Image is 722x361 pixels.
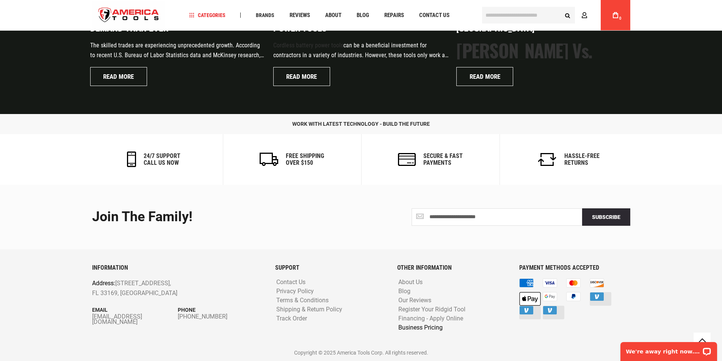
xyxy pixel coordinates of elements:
div: Join the Family! [92,209,356,225]
a: About [322,10,345,20]
h6: secure & fast payments [423,153,463,166]
span: Reviews [290,13,310,18]
img: America Tools [92,1,166,30]
a: Blog [396,288,412,295]
a: Contact Us [416,10,453,20]
a: Shipping & Return Policy [274,306,344,313]
a: Categories [186,10,229,20]
p: Email [92,306,178,314]
span: 0 [619,16,622,20]
button: Subscribe [582,208,630,226]
a: Brands [252,10,278,20]
h6: INFORMATION [92,264,264,271]
p: can be a beneficial investment for contractors in a variety of industries. However, these tools o... [273,41,449,60]
span: Blog [357,13,369,18]
a: About Us [396,279,424,286]
p: [STREET_ADDRESS], FL 33169, [GEOGRAPHIC_DATA] [92,278,230,298]
span: Address: [92,280,115,287]
a: Repairs [381,10,407,20]
a: Contact Us [274,279,307,286]
p: Phone [178,306,264,314]
a: Blog [353,10,373,20]
a: [PHONE_NUMBER] [178,314,264,319]
h6: Hassle-Free Returns [564,153,600,166]
a: store logo [92,1,166,30]
a: Cordless battery power tools [273,42,343,49]
a: Business Pricing [396,324,445,331]
a: Terms & Conditions [274,297,330,304]
iframe: LiveChat chat widget [616,337,722,361]
a: Read more [273,67,330,86]
h6: PAYMENT METHODS ACCEPTED [519,264,630,271]
a: Reviews [286,10,313,20]
span: Repairs [384,13,404,18]
a: Financing - Apply Online [396,315,465,322]
span: Subscribe [592,214,620,220]
span: Brands [256,13,274,18]
span: Categories [189,13,226,18]
a: Register Your Ridgid Tool [396,306,467,313]
a: [EMAIL_ADDRESS][DOMAIN_NAME] [92,314,178,325]
button: Search [561,8,575,22]
h1: [PERSON_NAME] vs. [GEOGRAPHIC_DATA]: Comparing the Tool Brands [456,41,632,81]
a: Read more [90,67,147,86]
span: Contact Us [419,13,449,18]
a: Read more [456,67,513,86]
a: Privacy Policy [274,288,316,295]
h6: SUPPORT [275,264,386,271]
p: The skilled trades are experiencing unprecedented growth. According to recent U.S. Bureau of Labo... [90,41,266,60]
span: About [325,13,341,18]
a: Track Order [274,315,309,322]
a: Our Reviews [396,297,433,304]
h6: Free Shipping Over $150 [286,153,324,166]
p: Copyright © 2025 America Tools Corp. All rights reserved. [92,348,630,357]
h6: OTHER INFORMATION [397,264,508,271]
h6: 24/7 support call us now [144,153,180,166]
